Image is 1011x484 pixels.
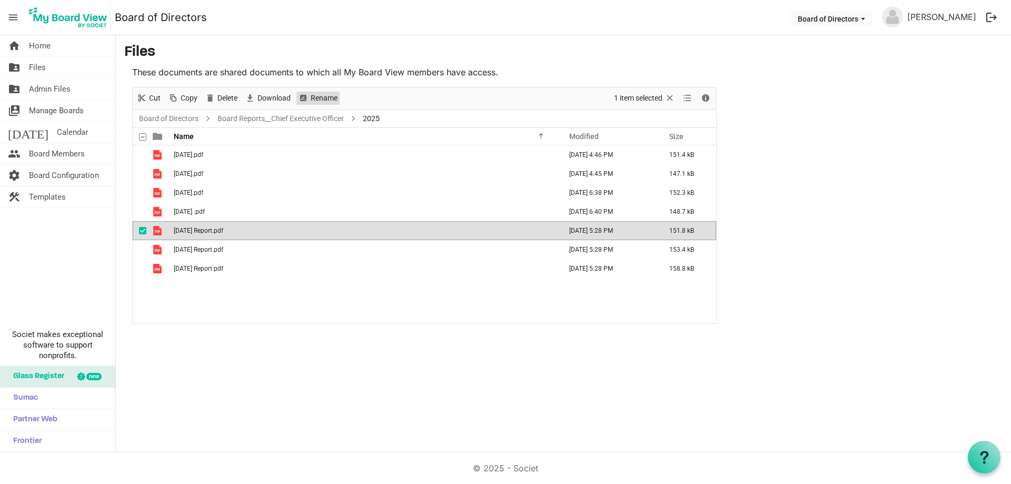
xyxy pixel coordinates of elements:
td: 151.4 kB is template cell column header Size [658,145,716,164]
span: Copy [180,92,199,105]
td: checkbox [133,183,146,202]
span: Rename [310,92,339,105]
span: [DATE] Report.pdf [174,227,223,234]
span: Templates [29,186,66,208]
td: May 28, 2025 6:38 PM column header Modified [558,183,658,202]
button: Copy [166,92,200,105]
div: View [679,87,697,110]
span: settings [8,165,21,186]
td: checkbox [133,164,146,183]
td: checkbox [133,240,146,259]
span: [DATE] Report.pdf [174,246,223,253]
td: 03 Mar 2025.pdf is template cell column header Name [171,183,558,202]
button: Download [243,92,293,105]
span: Partner Web [8,409,57,430]
span: Download [256,92,292,105]
td: May 2025 Report.pdf is template cell column header Name [171,259,558,278]
a: Board of Directors [137,112,201,125]
h3: Files [124,44,1003,62]
td: July 2025 Report.pdf is template cell column header Name [171,221,558,240]
span: Board Configuration [29,165,99,186]
td: April 03, 2025 4:45 PM column header Modified [558,164,658,183]
td: 158.8 kB is template cell column header Size [658,259,716,278]
span: [DATE].pdf [174,151,203,159]
span: [DATE].pdf [174,189,203,196]
a: My Board View Logo [26,4,115,31]
td: 148.7 kB is template cell column header Size [658,202,716,221]
span: 2025 [361,112,382,125]
span: Glass Register [8,366,64,387]
span: Calendar [57,122,88,143]
span: Admin Files [29,78,71,100]
td: 147.1 kB is template cell column header Size [658,164,716,183]
td: 153.4 kB is template cell column header Size [658,240,716,259]
div: Rename [294,87,341,110]
a: Board of Directors [115,7,207,28]
td: checkbox [133,259,146,278]
div: Details [697,87,715,110]
td: is template cell column header type [146,164,171,183]
div: Cut [133,87,164,110]
td: September 16, 2025 5:28 PM column header Modified [558,259,658,278]
td: is template cell column header type [146,259,171,278]
span: [DATE] .pdf [174,208,205,215]
span: menu [3,7,23,27]
button: Selection [612,92,677,105]
button: Details [699,92,713,105]
span: [DATE] Report.pdf [174,265,223,272]
span: people [8,143,21,164]
td: is template cell column header type [146,221,171,240]
span: Frontier [8,431,42,452]
span: Delete [216,92,239,105]
a: [PERSON_NAME] [903,6,980,27]
span: Files [29,57,46,78]
button: Rename [296,92,340,105]
span: Cut [148,92,162,105]
td: 04 Apr 2025 .pdf is template cell column header Name [171,202,558,221]
div: Download [241,87,294,110]
div: new [86,373,102,380]
p: These documents are shared documents to which all My Board View members have access. [132,66,717,78]
span: switch_account [8,100,21,121]
span: Board Members [29,143,85,164]
button: Board of Directors dropdownbutton [791,11,872,26]
span: Name [174,132,194,141]
a: Board Reports__Chief Executive Officer [215,112,346,125]
span: folder_shared [8,78,21,100]
td: September 16, 2025 5:28 PM column header Modified [558,221,658,240]
td: is template cell column header type [146,240,171,259]
td: 02 Feb 2025.pdf is template cell column header Name [171,164,558,183]
span: [DATE] [8,122,48,143]
td: checkbox [133,145,146,164]
td: 01 Jan 2025.pdf is template cell column header Name [171,145,558,164]
td: is template cell column header type [146,145,171,164]
a: © 2025 - Societ [473,463,538,473]
span: Size [669,132,683,141]
span: [DATE].pdf [174,170,203,177]
td: 152.3 kB is template cell column header Size [658,183,716,202]
button: View dropdownbutton [681,92,693,105]
span: home [8,35,21,56]
td: September 16, 2025 5:28 PM column header Modified [558,240,658,259]
td: May 28, 2025 6:40 PM column header Modified [558,202,658,221]
span: Modified [569,132,599,141]
div: Clear selection [610,87,679,110]
span: construction [8,186,21,208]
td: checkbox [133,221,146,240]
button: Cut [135,92,163,105]
span: Manage Boards [29,100,84,121]
div: Delete [201,87,241,110]
td: 151.8 kB is template cell column header Size [658,221,716,240]
span: Home [29,35,51,56]
td: is template cell column header type [146,202,171,221]
button: Delete [203,92,240,105]
span: Societ makes exceptional software to support nonprofits. [5,329,111,361]
div: Copy [164,87,201,110]
td: is template cell column header type [146,183,171,202]
span: folder_shared [8,57,21,78]
span: 1 item selected [613,92,663,105]
td: April 03, 2025 4:46 PM column header Modified [558,145,658,164]
td: June 2025 Report.pdf is template cell column header Name [171,240,558,259]
img: no-profile-picture.svg [882,6,903,27]
td: checkbox [133,202,146,221]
